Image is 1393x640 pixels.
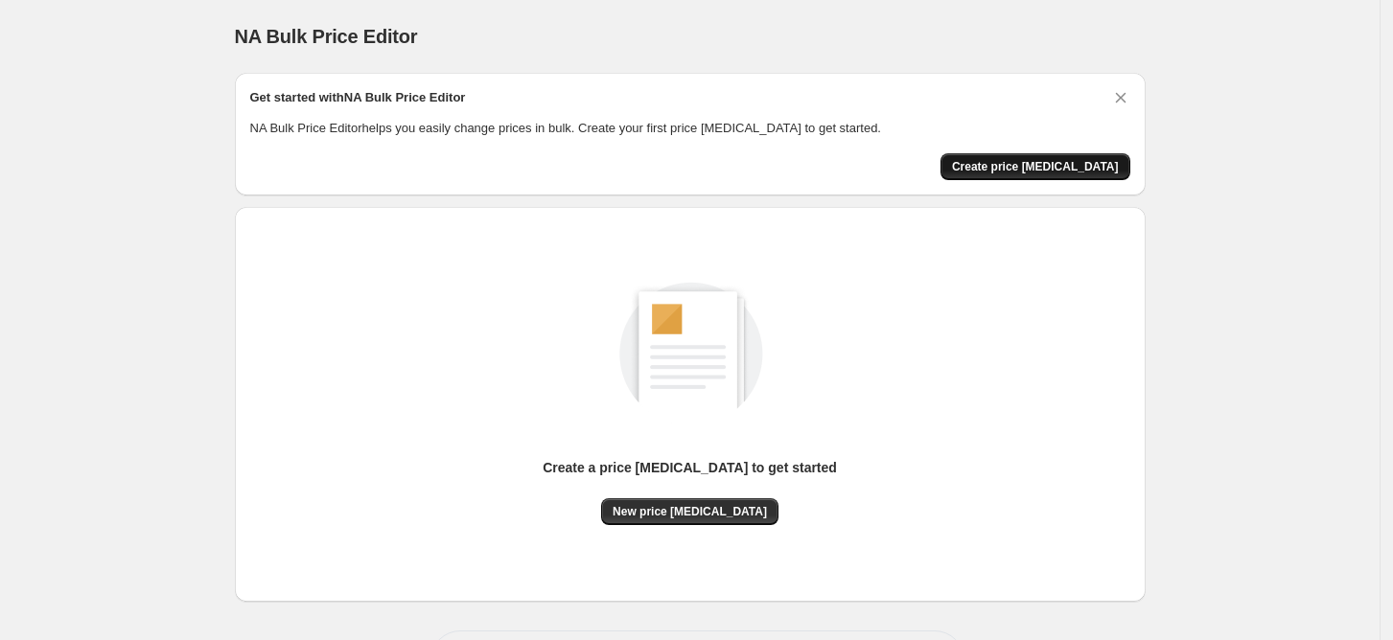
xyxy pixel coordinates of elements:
[1111,88,1130,107] button: Dismiss card
[940,153,1130,180] button: Create price change job
[235,26,418,47] span: NA Bulk Price Editor
[250,88,466,107] h2: Get started with NA Bulk Price Editor
[613,504,767,519] span: New price [MEDICAL_DATA]
[601,498,778,525] button: New price [MEDICAL_DATA]
[952,159,1119,174] span: Create price [MEDICAL_DATA]
[543,458,837,477] p: Create a price [MEDICAL_DATA] to get started
[250,119,1130,138] p: NA Bulk Price Editor helps you easily change prices in bulk. Create your first price [MEDICAL_DAT...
